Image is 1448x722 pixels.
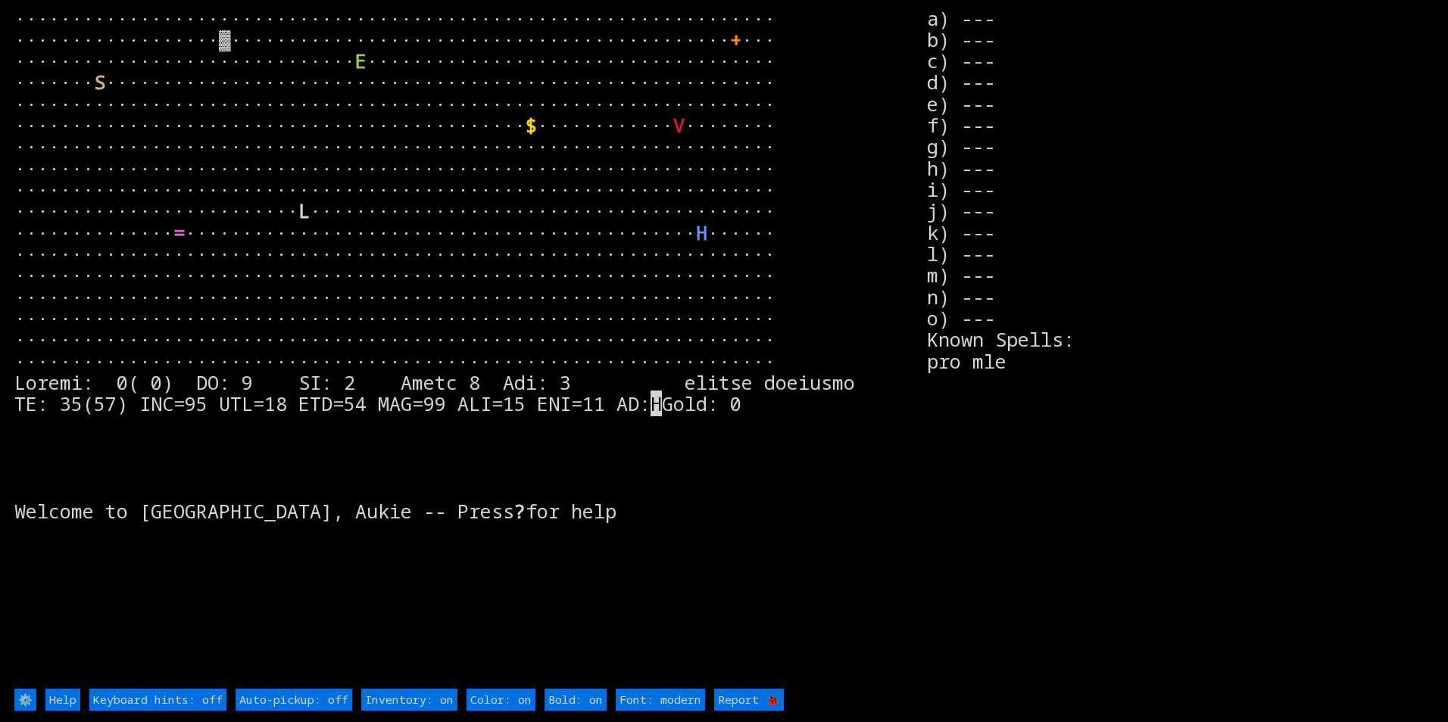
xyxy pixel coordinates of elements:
[298,198,310,223] font: L
[94,69,105,95] font: S
[696,219,707,245] font: H
[514,498,526,524] b: ?
[673,112,685,138] font: V
[616,689,705,710] input: Font: modern
[545,689,607,710] input: Bold: on
[236,689,352,710] input: Auto-pickup: off
[526,112,537,138] font: $
[714,689,784,710] input: Report 🐞
[651,391,662,416] mark: H
[927,8,1434,686] stats: a) --- b) --- c) --- d) --- e) --- f) --- g) --- h) --- i) --- j) --- k) --- l) --- m) --- n) ---...
[45,689,80,710] input: Help
[14,689,36,710] input: ⚙️
[173,219,185,245] font: =
[89,689,226,710] input: Keyboard hints: off
[467,689,535,710] input: Color: on
[730,26,741,52] font: +
[14,8,927,686] larn: ··································································· ··················▓··········...
[361,689,457,710] input: Inventory: on
[355,48,367,73] font: E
